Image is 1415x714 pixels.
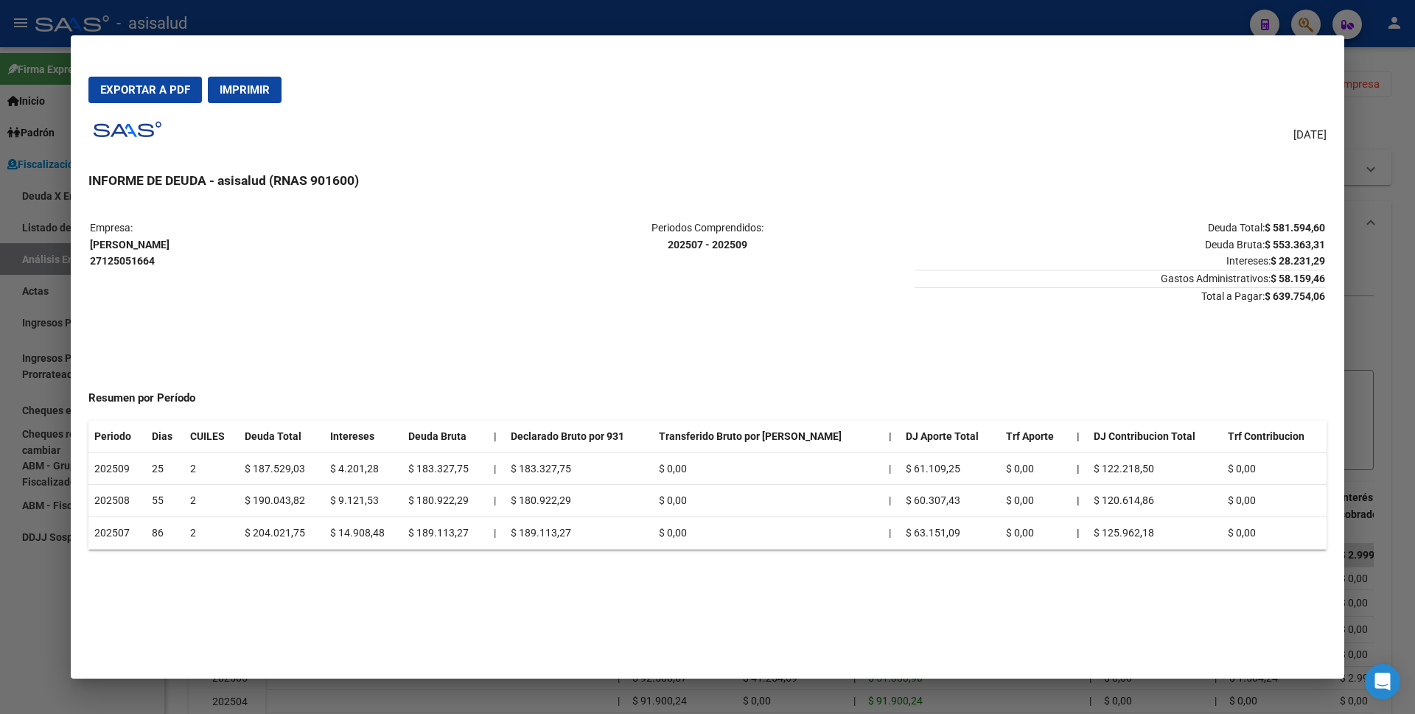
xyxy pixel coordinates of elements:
strong: $ 639.754,06 [1265,290,1325,302]
td: $ 60.307,43 [900,485,1000,517]
td: $ 180.922,29 [402,485,488,517]
td: 55 [146,485,184,517]
td: | [883,452,901,485]
th: DJ Contribucion Total [1088,421,1222,452]
th: Deuda Total [239,421,324,452]
th: | [488,421,506,452]
button: Exportar a PDF [88,77,202,103]
td: | [488,452,506,485]
td: $ 9.121,53 [324,485,402,517]
th: Trf Contribucion [1222,421,1327,452]
th: Dias [146,421,184,452]
th: DJ Aporte Total [900,421,1000,452]
td: $ 63.151,09 [900,517,1000,550]
div: Open Intercom Messenger [1365,664,1400,699]
td: $ 61.109,25 [900,452,1000,485]
th: | [1071,517,1089,550]
td: $ 189.113,27 [505,517,653,550]
td: $ 4.201,28 [324,452,402,485]
td: | [488,517,506,550]
th: | [1071,421,1089,452]
td: $ 189.113,27 [402,517,488,550]
th: Periodo [88,421,146,452]
th: CUILES [184,421,239,452]
span: Total a Pagar: [915,287,1325,302]
td: $ 0,00 [653,517,883,550]
span: Exportar a PDF [100,83,190,97]
td: $ 125.962,18 [1088,517,1222,550]
strong: 202507 - 202509 [668,239,747,251]
th: Declarado Bruto por 931 [505,421,653,452]
td: $ 122.218,50 [1088,452,1222,485]
button: Imprimir [208,77,282,103]
th: | [1071,485,1089,517]
td: 202508 [88,485,146,517]
td: 202509 [88,452,146,485]
td: $ 0,00 [1000,485,1071,517]
th: Intereses [324,421,402,452]
td: $ 0,00 [1222,452,1327,485]
span: [DATE] [1293,127,1327,144]
td: 2 [184,452,239,485]
td: 2 [184,485,239,517]
td: $ 187.529,03 [239,452,324,485]
strong: $ 58.159,46 [1271,273,1325,284]
td: $ 204.021,75 [239,517,324,550]
td: 86 [146,517,184,550]
td: $ 14.908,48 [324,517,402,550]
span: Imprimir [220,83,270,97]
td: $ 190.043,82 [239,485,324,517]
td: $ 0,00 [653,485,883,517]
strong: $ 28.231,29 [1271,255,1325,267]
td: $ 120.614,86 [1088,485,1222,517]
td: | [883,517,901,550]
td: $ 180.922,29 [505,485,653,517]
td: | [883,485,901,517]
td: 2 [184,517,239,550]
p: Empresa: [90,220,500,270]
strong: $ 553.363,31 [1265,239,1325,251]
th: Deuda Bruta [402,421,488,452]
td: $ 0,00 [1222,485,1327,517]
td: $ 0,00 [1000,452,1071,485]
th: Trf Aporte [1000,421,1071,452]
strong: [PERSON_NAME] 27125051664 [90,239,170,267]
span: Gastos Administrativos: [915,270,1325,284]
th: Transferido Bruto por [PERSON_NAME] [653,421,883,452]
td: $ 0,00 [1222,517,1327,550]
td: $ 183.327,75 [505,452,653,485]
th: | [1071,452,1089,485]
td: $ 183.327,75 [402,452,488,485]
td: 202507 [88,517,146,550]
h3: INFORME DE DEUDA - asisalud (RNAS 901600) [88,171,1327,190]
td: $ 0,00 [1000,517,1071,550]
h4: Resumen por Período [88,390,1327,407]
p: Periodos Comprendidos: [502,220,912,253]
td: | [488,485,506,517]
p: Deuda Total: Deuda Bruta: Intereses: [915,220,1325,270]
td: $ 0,00 [653,452,883,485]
th: | [883,421,901,452]
td: 25 [146,452,184,485]
strong: $ 581.594,60 [1265,222,1325,234]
